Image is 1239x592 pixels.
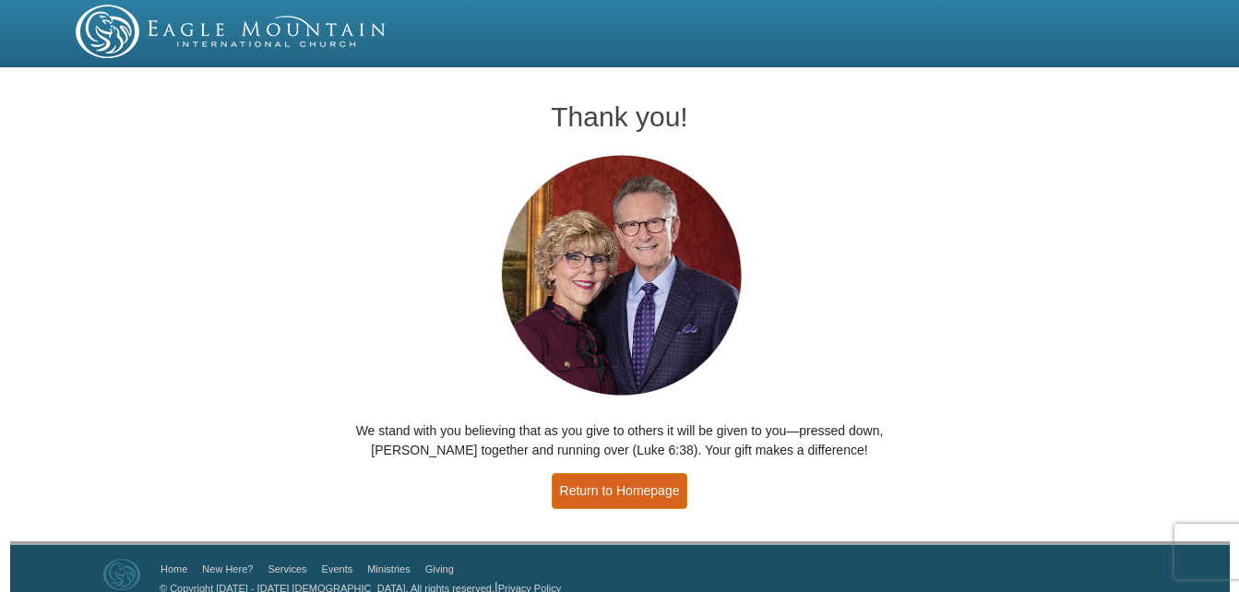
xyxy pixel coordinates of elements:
p: We stand with you believing that as you give to others it will be given to you—pressed down, [PER... [319,421,920,460]
a: New Here? [202,563,253,574]
a: Giving [425,563,454,574]
h1: Thank you! [319,101,920,132]
a: Return to Homepage [552,473,688,509]
a: Ministries [367,563,410,574]
img: Eagle Mountain International Church [103,559,140,590]
img: Pastors George and Terri Pearsons [483,149,756,403]
a: Services [268,563,306,574]
a: Events [322,563,353,574]
a: Home [161,563,187,574]
img: EMIC [76,5,387,58]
